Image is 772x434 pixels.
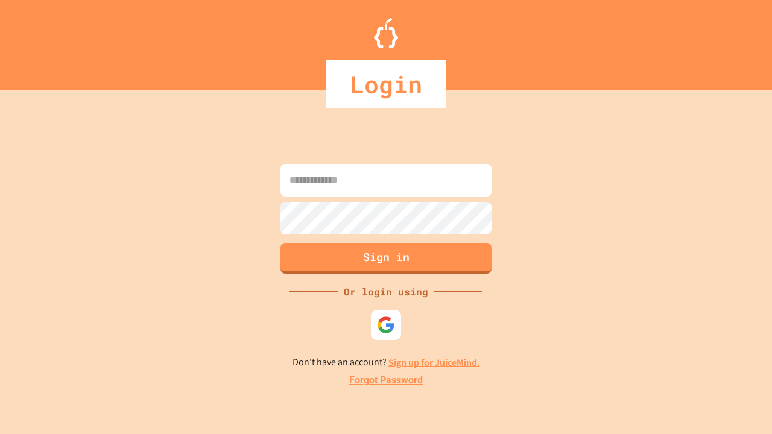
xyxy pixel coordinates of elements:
[672,333,760,385] iframe: chat widget
[338,285,434,299] div: Or login using
[280,243,492,274] button: Sign in
[721,386,760,422] iframe: chat widget
[349,373,423,388] a: Forgot Password
[326,60,446,108] div: Login
[377,316,395,334] img: google-icon.svg
[374,18,398,48] img: Logo.svg
[388,356,480,369] a: Sign up for JuiceMind.
[293,355,480,370] p: Don't have an account?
